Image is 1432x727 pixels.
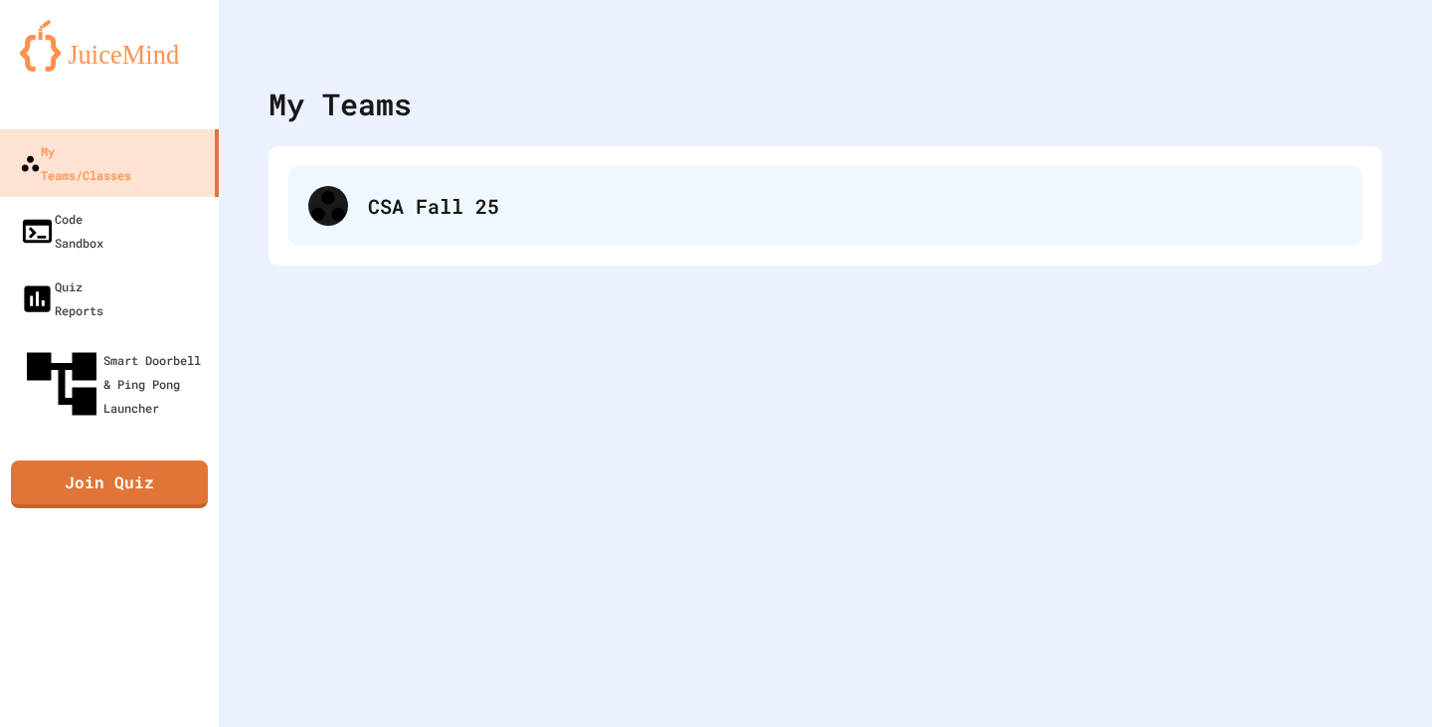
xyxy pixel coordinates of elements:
div: CSA Fall 25 [288,166,1362,246]
img: logo-orange.svg [20,20,199,72]
div: Smart Doorbell & Ping Pong Launcher [20,342,211,426]
div: CSA Fall 25 [368,191,1342,221]
div: My Teams/Classes [20,139,131,187]
div: Code Sandbox [20,207,103,255]
a: Join Quiz [11,460,208,508]
div: Quiz Reports [20,274,103,322]
div: My Teams [268,82,412,126]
